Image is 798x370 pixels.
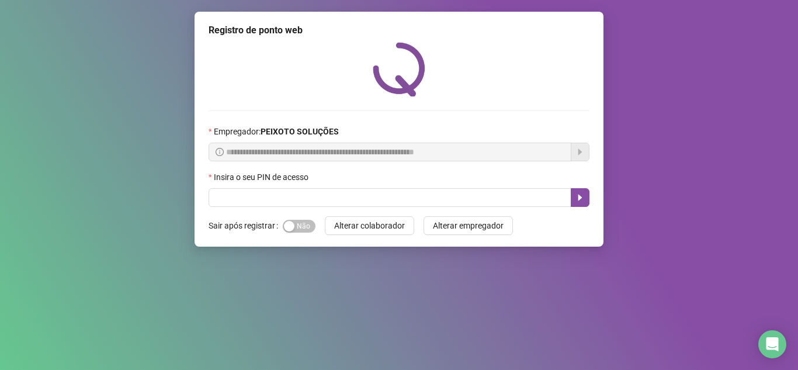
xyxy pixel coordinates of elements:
[424,216,513,235] button: Alterar empregador
[216,148,224,156] span: info-circle
[575,193,585,202] span: caret-right
[209,171,316,184] label: Insira o seu PIN de acesso
[209,23,589,37] div: Registro de ponto web
[214,125,339,138] span: Empregador :
[433,219,504,232] span: Alterar empregador
[261,127,339,136] strong: PEIXOTO SOLUÇÕES
[325,216,414,235] button: Alterar colaborador
[334,219,405,232] span: Alterar colaborador
[758,330,786,358] div: Open Intercom Messenger
[209,216,283,235] label: Sair após registrar
[373,42,425,96] img: QRPoint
